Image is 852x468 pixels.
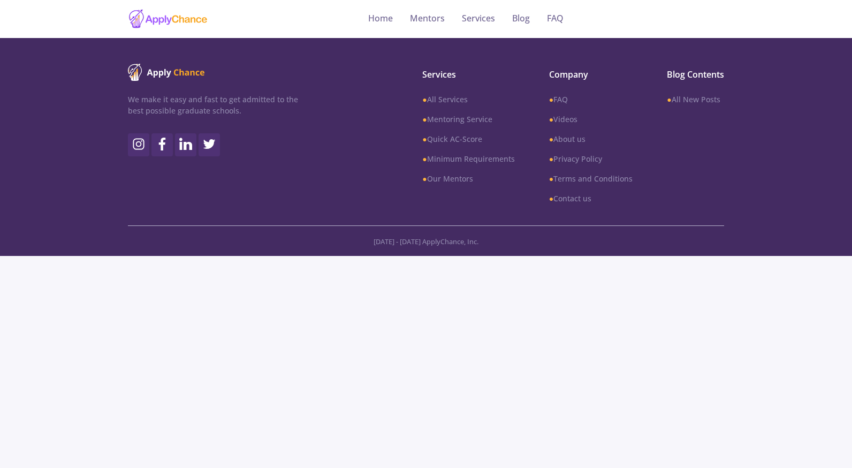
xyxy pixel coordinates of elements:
[549,114,633,125] a: ●Videos
[549,94,553,104] b: ●
[549,173,633,184] a: ●Terms and Conditions
[549,153,633,164] a: ●Privacy Policy
[422,173,514,184] a: ●Our Mentors
[422,114,514,125] a: ●Mentoring Service
[549,134,553,144] b: ●
[422,114,427,124] b: ●
[422,153,514,164] a: ●Minimum Requirements
[549,154,553,164] b: ●
[422,154,427,164] b: ●
[549,173,553,184] b: ●
[128,94,298,116] p: We make it easy and fast to get admitted to the best possible graduate schools.
[422,134,427,144] b: ●
[549,114,553,124] b: ●
[549,133,633,145] a: ●About us
[549,193,633,204] a: ●Contact us
[422,173,427,184] b: ●
[128,64,205,81] img: ApplyChance logo
[667,68,724,81] span: Blog Contents
[549,68,633,81] span: Company
[549,193,553,203] b: ●
[422,94,427,104] b: ●
[374,237,478,246] span: [DATE] - [DATE] ApplyChance, Inc.
[422,68,514,81] span: Services
[422,133,514,145] a: ●Quick AC-Score
[422,94,514,105] a: ●All Services
[667,94,671,104] b: ●
[549,94,633,105] a: ●FAQ
[128,9,208,29] img: applychance logo
[667,94,724,105] a: ●All New Posts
